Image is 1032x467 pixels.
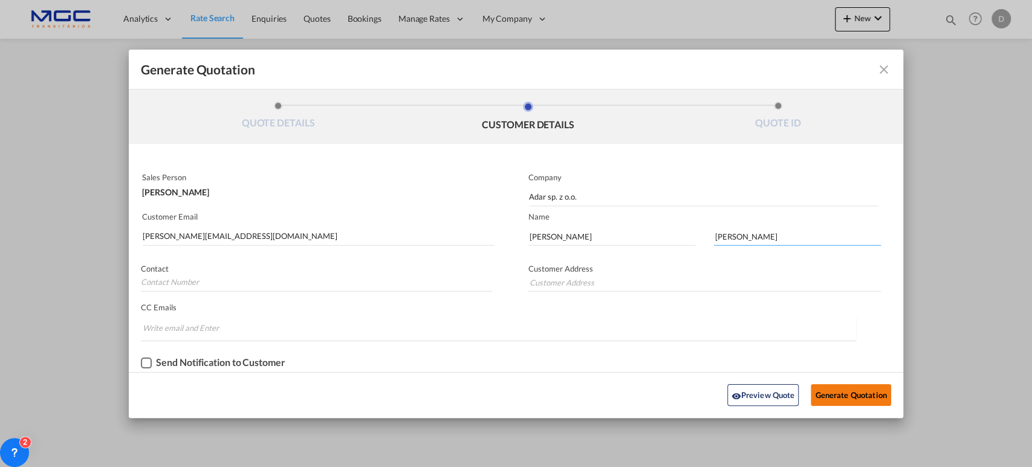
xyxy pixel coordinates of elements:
[141,273,492,292] input: Contact Number
[143,318,233,338] input: Chips input.
[877,62,891,77] md-icon: icon-close fg-AAA8AD cursor m-0
[153,102,403,134] li: QUOTE DETAILS
[141,357,285,369] md-checkbox: Checkbox No Ink
[528,264,593,273] span: Customer Address
[156,357,285,368] div: Send Notification to Customer
[732,391,741,401] md-icon: icon-eye
[142,182,492,197] div: [PERSON_NAME]
[529,188,879,206] input: Company Name
[528,273,881,292] input: Customer Address
[141,302,855,312] p: CC Emails
[142,172,492,182] p: Sales Person
[129,50,903,418] md-dialog: Generate QuotationQUOTE ...
[403,102,653,134] li: CUSTOMER DETAILS
[143,227,495,246] input: Search by Customer Name/Email Id/Company
[811,384,891,406] button: Generate Quotation
[141,317,855,341] md-chips-wrap: Chips container. Enter the text area, then type text, and press enter to add a chip.
[653,102,903,134] li: QUOTE ID
[141,264,492,273] p: Contact
[727,384,799,406] button: icon-eyePreview Quote
[142,212,495,221] p: Customer Email
[528,212,903,221] p: Name
[141,62,255,77] span: Generate Quotation
[714,227,881,246] input: Last Name
[528,227,695,246] input: First Name
[528,172,879,182] p: Company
